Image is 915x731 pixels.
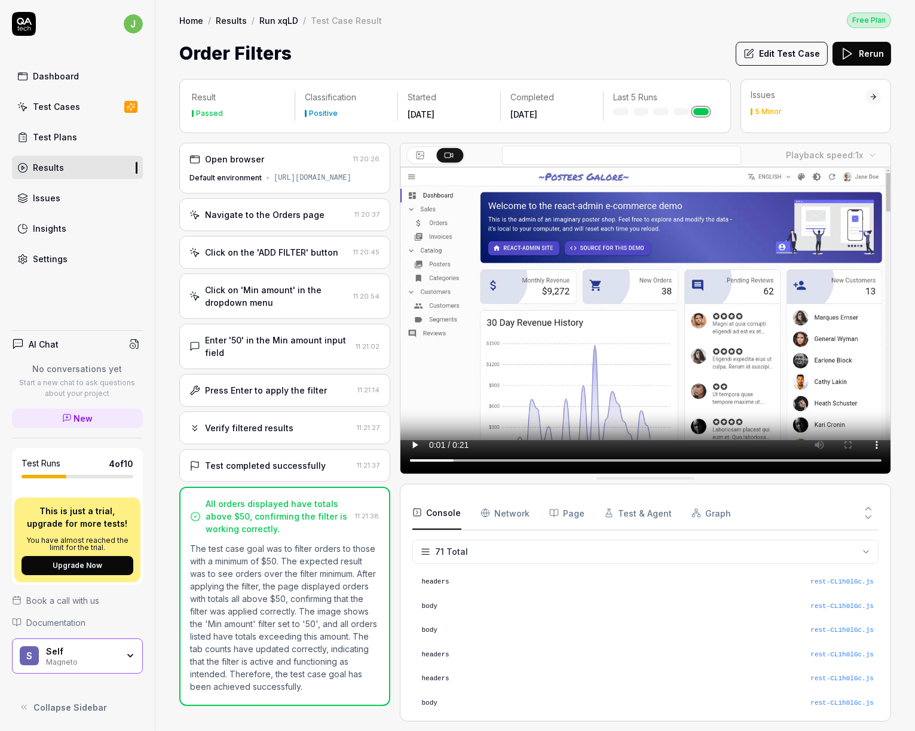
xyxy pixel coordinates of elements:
div: Free Plan [847,13,891,28]
div: Open browser [205,153,264,165]
a: Run xqLD [259,14,298,26]
time: [DATE] [510,109,537,119]
button: Test & Agent [604,496,672,530]
a: Book a call with us [12,594,143,607]
time: 11:21:27 [357,423,380,432]
div: Issues [33,192,60,204]
div: All orders displayed have totals above $50, confirming the filter is working correctly. [206,497,351,535]
button: Upgrade Now [22,556,133,575]
time: [DATE] [408,109,434,119]
div: Click on 'Min amount' in the dropdown menu [205,284,349,309]
time: 11:20:45 [354,248,380,256]
button: rest-CL1h0lGc.js [810,674,874,684]
button: Page [549,496,585,530]
div: Results [33,161,64,174]
span: S [20,646,39,665]
button: rest-CL1h0lGc.js [810,625,874,635]
div: Test Plans [33,131,77,143]
time: 11:21:38 [356,512,380,520]
div: / [208,14,211,26]
div: Magneto [46,656,118,666]
span: Documentation [26,616,85,629]
pre: body [422,601,874,612]
span: 4 of 10 [109,457,133,470]
span: j [124,14,143,33]
h5: Test Runs [22,458,60,469]
a: Results [216,14,247,26]
button: Graph [691,496,732,530]
div: Test completed successfully [205,459,326,472]
a: Settings [12,247,143,271]
p: Completed [510,91,593,103]
a: Insights [12,217,143,240]
pre: headers [422,674,874,684]
a: Issues [12,186,143,210]
div: Navigate to the Orders page [205,208,325,221]
pre: headers [422,577,874,587]
h1: Order Filters [179,40,292,67]
button: Network [481,496,530,530]
div: Insights [33,222,66,235]
button: Rerun [833,42,891,66]
div: / [252,14,255,26]
button: rest-CL1h0lGc.js [810,698,874,708]
p: You have almost reached the limit for the trial. [22,537,133,551]
button: SSelfMagneto [12,638,143,674]
div: Issues [751,89,865,101]
time: 11:21:02 [356,342,380,351]
a: Documentation [12,616,143,629]
p: Result [192,91,285,103]
p: Last 5 Runs [613,91,709,103]
div: Dashboard [33,70,79,82]
div: / [303,14,306,26]
div: Default environment [189,173,262,183]
div: Test Cases [33,100,80,113]
p: The test case goal was to filter orders to those with a minimum of $50. The expected result was t... [190,542,380,693]
time: 11:21:14 [358,386,380,394]
button: Collapse Sidebar [12,695,143,719]
p: Start a new chat to ask questions about your project [12,377,143,399]
pre: body [422,625,874,635]
h4: AI Chat [29,338,59,351]
div: Test Case Result [311,14,382,26]
div: Click on the 'ADD FILTER' button [205,246,338,259]
p: This is just a trial, upgrade for more tests! [22,505,133,530]
span: Book a call with us [26,594,99,607]
div: [URL][DOMAIN_NAME] [274,173,351,183]
a: New [12,408,143,428]
time: 11:20:37 [355,210,380,219]
div: Playback speed: [786,149,863,161]
div: 5 Minor [755,108,782,115]
time: 11:20:54 [354,292,380,300]
time: 11:20:26 [354,155,380,163]
a: Free Plan [847,12,891,28]
div: Positive [309,110,338,117]
div: Settings [33,253,68,265]
div: rest-CL1h0lGc.js [810,650,874,660]
pre: body [422,698,874,708]
time: 11:21:37 [357,461,380,469]
p: Classification [305,91,388,103]
button: rest-CL1h0lGc.js [810,577,874,587]
a: Dashboard [12,64,143,88]
button: Edit Test Case [736,42,828,66]
a: Home [179,14,203,26]
div: Self [46,646,118,657]
button: rest-CL1h0lGc.js [810,601,874,612]
div: Passed [196,110,223,117]
span: Collapse Sidebar [33,701,107,714]
div: Verify filtered results [205,422,293,434]
button: j [124,12,143,36]
a: Test Cases [12,95,143,118]
a: Results [12,156,143,179]
a: Test Plans [12,125,143,149]
p: Started [408,91,491,103]
span: New [74,412,93,425]
button: Console [412,496,461,530]
div: Press Enter to apply the filter [205,384,327,397]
